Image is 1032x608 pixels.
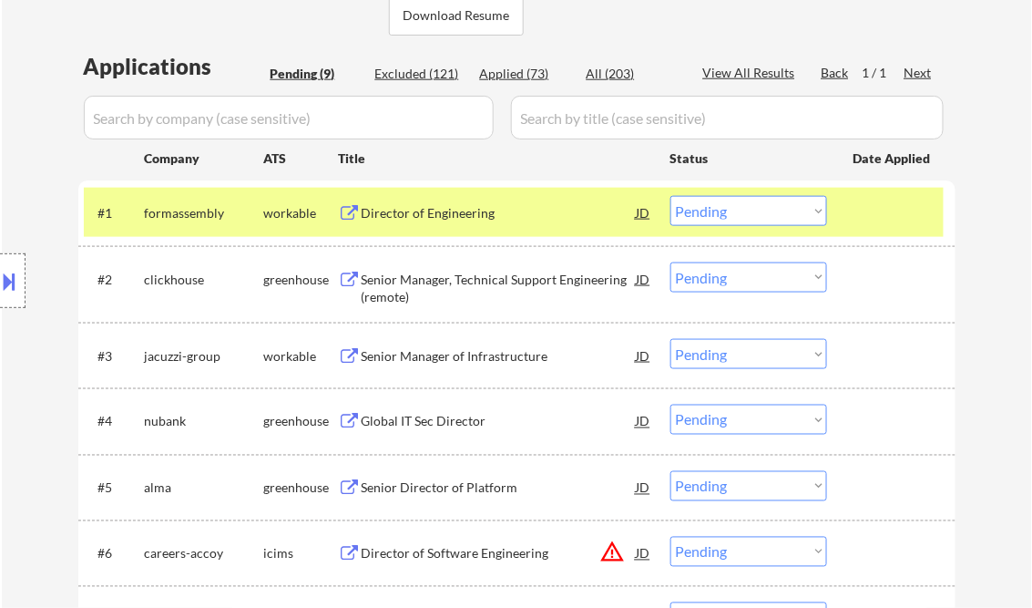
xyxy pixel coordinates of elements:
div: careers-accoy [145,545,264,563]
div: JD [635,537,653,570]
div: Director of Software Engineering [362,545,637,563]
button: warning_amber [600,540,626,565]
div: Back [822,64,851,82]
input: Search by title (case sensitive) [511,96,944,139]
div: Excluded (121) [375,65,466,83]
div: JD [635,405,653,438]
div: View All Results [703,64,801,82]
div: Date Applied [853,149,934,168]
div: greenhouse [264,479,339,498]
div: All (203) [587,65,678,83]
div: Pending (9) [271,65,362,83]
div: Senior Manager, Technical Support Engineering (remote) [362,271,637,306]
div: #5 [98,479,130,498]
div: Applied (73) [480,65,571,83]
div: JD [635,263,653,295]
div: Director of Engineering [362,204,637,222]
input: Search by company (case sensitive) [84,96,494,139]
div: Global IT Sec Director [362,413,637,431]
div: Title [339,149,653,168]
div: #6 [98,545,130,563]
div: 1 / 1 [863,64,904,82]
div: Next [904,64,934,82]
div: Senior Manager of Infrastructure [362,347,637,366]
div: icims [264,545,339,563]
div: JD [635,196,653,229]
div: alma [145,479,264,498]
div: Applications [84,56,264,77]
div: Senior Director of Platform [362,479,637,498]
div: Status [670,141,827,174]
div: JD [635,471,653,504]
div: JD [635,339,653,372]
